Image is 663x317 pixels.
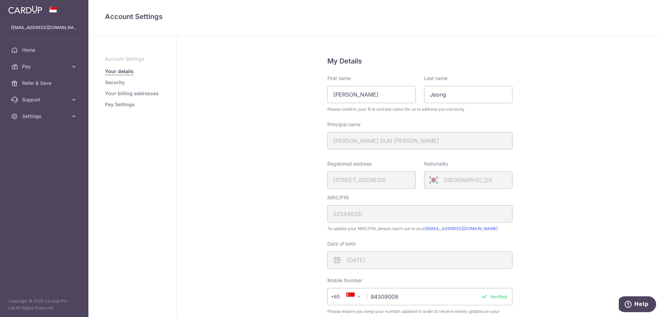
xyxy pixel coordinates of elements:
h5: My Details [327,56,512,67]
p: Account Settings [105,56,160,62]
label: Mobile Number [327,277,362,284]
a: Your billing addresses [105,90,159,97]
iframe: Opens a widget where you can find more information [619,296,656,314]
p: [EMAIL_ADDRESS][DOMAIN_NAME] [11,24,77,31]
a: Your details [105,68,134,75]
span: Refer & Save [22,80,68,87]
a: Security [105,79,125,86]
h4: Account Settings [105,11,646,22]
span: To update your NRIC/FIN, please reach out to us at [327,225,512,232]
span: Support [22,96,68,103]
a: [EMAIL_ADDRESS][DOMAIN_NAME] [425,226,498,231]
span: +65 [331,293,349,301]
label: Registered address [327,160,372,167]
span: Please confirm your first and last name for us to address you correctly [327,106,512,113]
label: Date of birth [327,240,356,247]
label: Nationality [424,160,448,167]
a: Pay Settings [105,101,135,108]
span: +65 [333,293,349,301]
img: CardUp [8,6,42,14]
label: NRIC/FIN [327,194,349,201]
input: Last name [424,86,512,103]
span: Pay [22,63,68,70]
label: Principal name [327,121,361,128]
input: First name [327,86,416,103]
label: Last name [424,75,448,82]
span: Help [16,5,30,11]
span: Home [22,47,68,53]
label: First name [327,75,351,82]
span: Settings [22,113,68,120]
